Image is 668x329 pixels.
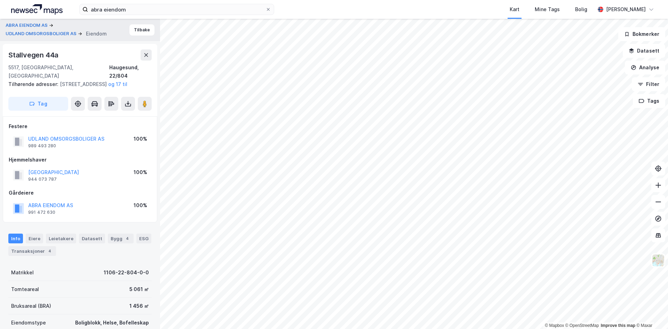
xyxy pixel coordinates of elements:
[9,189,151,197] div: Gårdeiere
[8,234,23,243] div: Info
[104,268,149,277] div: 1106-22-804-0-0
[8,97,68,111] button: Tag
[134,135,147,143] div: 100%
[11,302,51,310] div: Bruksareal (BRA)
[88,4,265,15] input: Søk på adresse, matrikkel, gårdeiere, leietakere eller personer
[575,5,587,14] div: Bolig
[28,210,55,215] div: 991 472 630
[632,77,665,91] button: Filter
[109,63,152,80] div: Haugesund, 22/804
[9,156,151,164] div: Hjemmelshaver
[601,323,635,328] a: Improve this map
[26,234,43,243] div: Eiere
[75,319,149,327] div: Boligblokk, Helse, Bofelleskap
[11,285,39,293] div: Tomteareal
[8,81,60,87] span: Tilhørende adresser:
[11,319,46,327] div: Eiendomstype
[8,63,109,80] div: 5517, [GEOGRAPHIC_DATA], [GEOGRAPHIC_DATA]
[9,122,151,131] div: Festere
[136,234,151,243] div: ESG
[633,94,665,108] button: Tags
[6,30,78,37] button: UDLAND OMSORGSBOLIGER AS
[129,302,149,310] div: 1 456 ㎡
[46,248,53,254] div: 4
[618,27,665,41] button: Bokmerker
[86,30,107,38] div: Eiendom
[28,143,56,149] div: 989 493 280
[129,24,154,36] button: Tilbake
[8,80,146,88] div: [STREET_ADDRESS]
[28,177,57,182] div: 944 073 787
[79,234,105,243] div: Datasett
[625,61,665,75] button: Analyse
[633,296,668,329] iframe: Chat Widget
[11,4,63,15] img: logo.a4113a55bc3d86da70a041830d287a7e.svg
[545,323,564,328] a: Mapbox
[510,5,519,14] div: Kart
[652,254,665,267] img: Z
[535,5,560,14] div: Mine Tags
[8,246,56,256] div: Transaksjoner
[129,285,149,293] div: 5 061 ㎡
[8,49,60,61] div: Stallvegen 44a
[565,323,599,328] a: OpenStreetMap
[633,296,668,329] div: Kontrollprogram for chat
[134,168,147,177] div: 100%
[623,44,665,58] button: Datasett
[108,234,134,243] div: Bygg
[606,5,646,14] div: [PERSON_NAME]
[46,234,76,243] div: Leietakere
[11,268,34,277] div: Matrikkel
[124,235,131,242] div: 4
[6,22,49,29] button: ABRA EIENDOM AS
[134,201,147,210] div: 100%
